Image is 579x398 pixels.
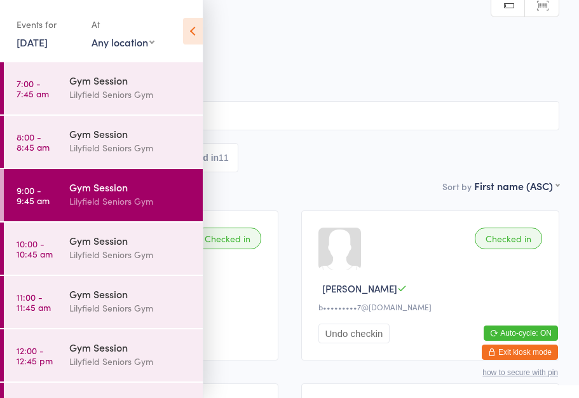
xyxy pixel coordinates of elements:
div: Gym Session [69,287,192,301]
input: Search [20,101,559,130]
div: Events for [17,14,79,35]
div: b•••••••••7@[DOMAIN_NAME] [318,301,547,312]
button: how to secure with pin [482,368,558,377]
time: 9:00 - 9:45 am [17,185,50,205]
div: Lilyfield Seniors Gym [69,354,192,369]
div: Gym Session [69,73,192,87]
div: Lilyfield Seniors Gym [69,194,192,209]
div: Any location [92,35,154,49]
div: Gym Session [69,127,192,141]
a: [DATE] [17,35,48,49]
a: 9:00 -9:45 amGym SessionLilyfield Seniors Gym [4,169,203,221]
span: Lilyfield Seniors Gym [20,58,540,71]
div: Gym Session [69,340,192,354]
time: 7:00 - 7:45 am [17,78,49,99]
h2: Gym Session Check-in [20,18,559,39]
div: 11 [219,153,229,163]
div: Lilyfield Seniors Gym [69,87,192,102]
time: 8:00 - 8:45 am [17,132,50,152]
div: Lilyfield Seniors Gym [69,247,192,262]
a: 8:00 -8:45 amGym SessionLilyfield Seniors Gym [4,116,203,168]
button: Undo checkin [318,324,390,343]
a: 7:00 -7:45 amGym SessionLilyfield Seniors Gym [4,62,203,114]
a: 12:00 -12:45 pmGym SessionLilyfield Seniors Gym [4,329,203,381]
time: 12:00 - 12:45 pm [17,345,53,366]
div: At [92,14,154,35]
div: Checked in [475,228,542,249]
time: 10:00 - 10:45 am [17,238,53,259]
label: Sort by [442,180,472,193]
span: Seniors [PERSON_NAME] [20,71,559,83]
div: Gym Session [69,180,192,194]
button: Exit kiosk mode [482,345,558,360]
span: [DATE] 9:00am [20,45,540,58]
time: 11:00 - 11:45 am [17,292,51,312]
div: Gym Session [69,233,192,247]
div: Lilyfield Seniors Gym [69,301,192,315]
a: 11:00 -11:45 amGym SessionLilyfield Seniors Gym [4,276,203,328]
div: First name (ASC) [474,179,559,193]
span: [PERSON_NAME] [322,282,397,295]
a: 10:00 -10:45 amGym SessionLilyfield Seniors Gym [4,223,203,275]
button: Auto-cycle: ON [484,326,558,341]
div: Checked in [194,228,261,249]
div: Lilyfield Seniors Gym [69,141,192,155]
